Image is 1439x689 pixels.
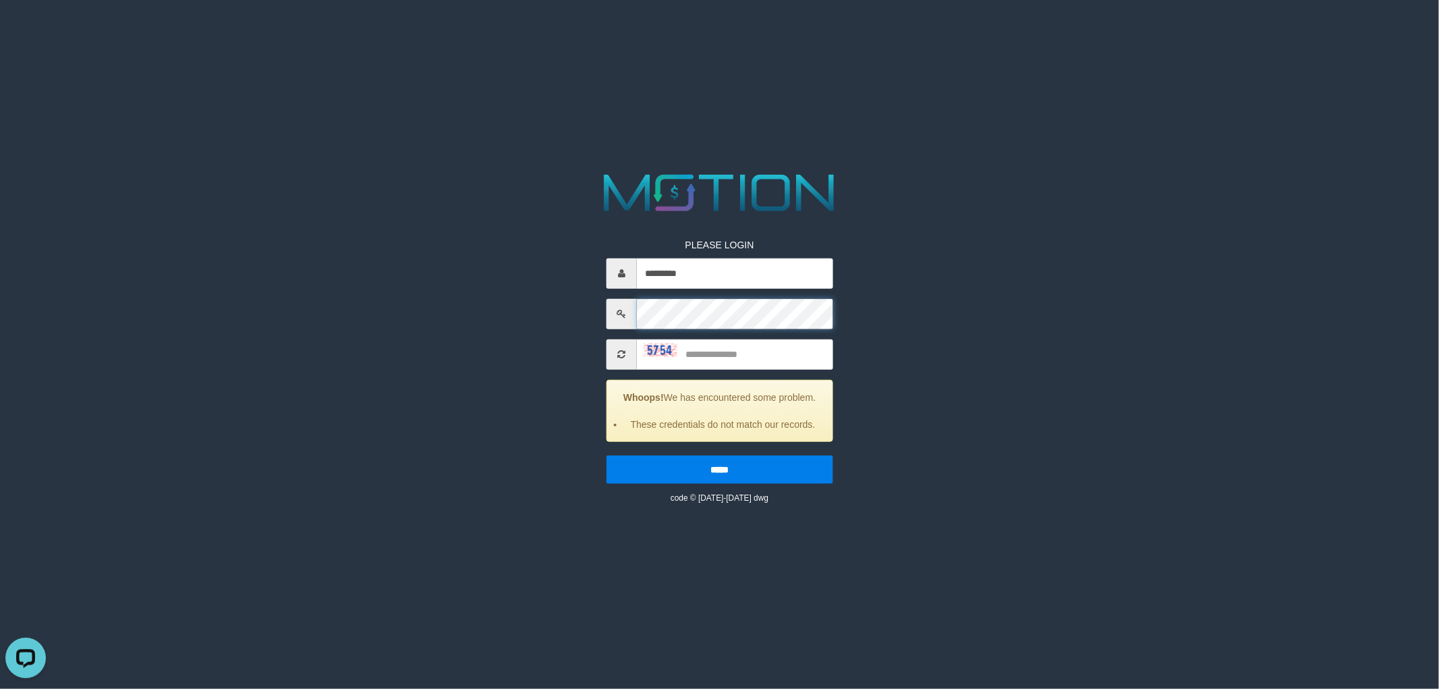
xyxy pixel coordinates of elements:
button: Open LiveChat chat widget [5,5,46,46]
li: These credentials do not match our records. [624,417,822,431]
p: PLEASE LOGIN [606,238,833,251]
div: We has encountered some problem. [606,379,833,441]
small: code © [DATE]-[DATE] dwg [671,493,768,502]
strong: Whoops! [623,391,664,402]
img: MOTION_logo.png [594,168,845,218]
img: captcha [644,343,677,357]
